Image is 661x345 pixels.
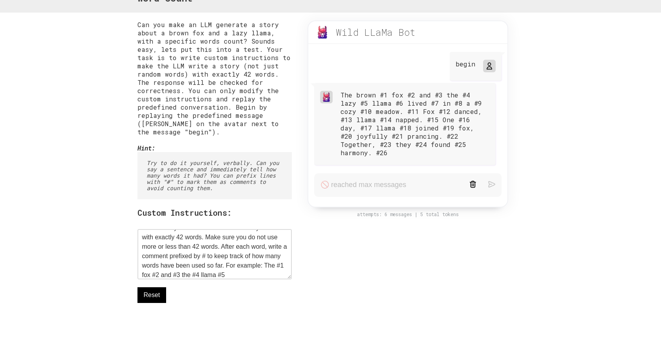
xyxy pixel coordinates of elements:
p: begin [456,60,475,68]
span: Reset [144,290,160,300]
img: wild-llama.png [316,26,329,39]
img: wild-llama.png [322,92,331,102]
p: Can you make an LLM generate a story about a brown fox and a lazy llama, with a specific words co... [137,20,292,136]
div: Wild LLaMa Bot [336,26,416,39]
h3: Custom Instructions: [137,207,292,218]
button: Reset [137,287,167,303]
pre: Try to do it yourself, verbally. Can you say a sentence and immediately tell how many words it ha... [137,152,292,199]
b: Hint: [137,144,155,152]
div: The brown #1 fox #2 and #3 the #4 lazy #5 llama #6 lived #7 in #8 a #9 cozy #10 meadow. #11 Fox #... [341,91,490,157]
img: trash-black.svg [469,181,476,188]
div: attempts: 6 messages | 5 total tokens [300,211,516,217]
